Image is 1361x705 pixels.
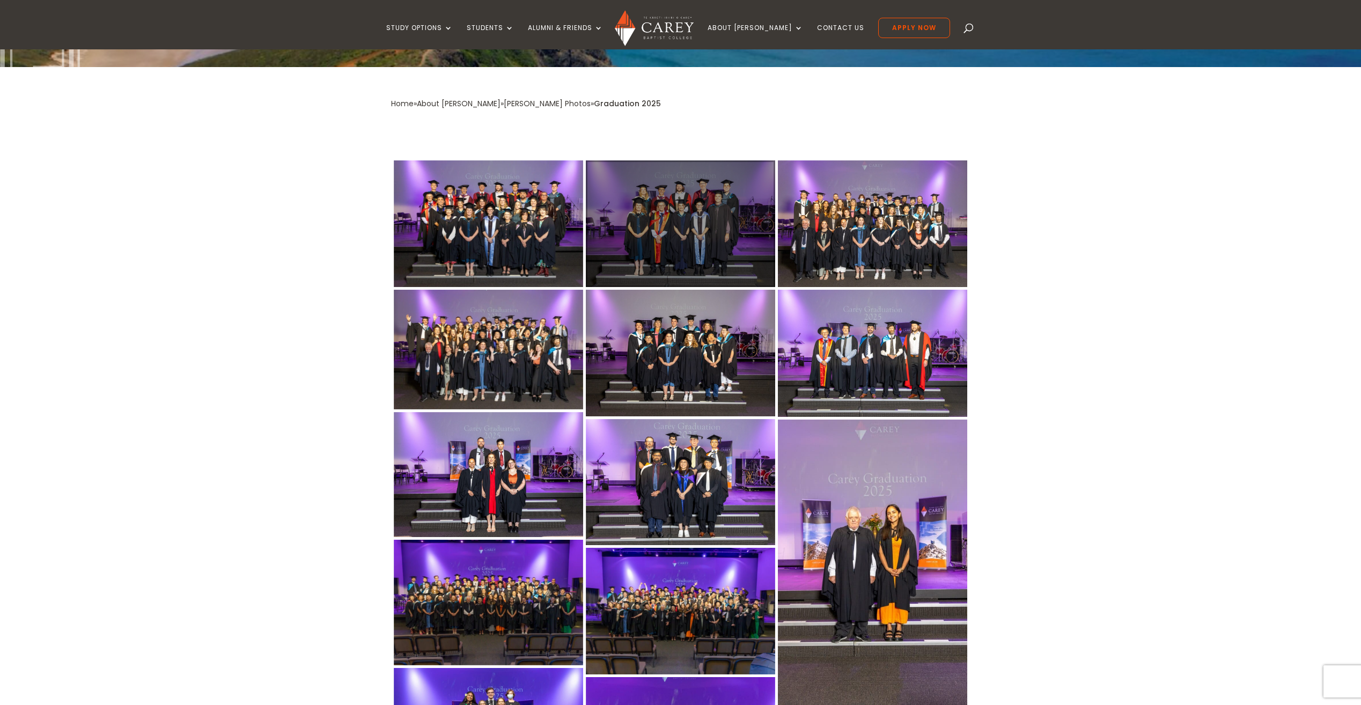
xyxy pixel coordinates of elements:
[391,98,414,109] a: Home
[878,18,950,38] a: Apply Now
[391,97,594,111] div: » » »
[594,97,661,111] div: Graduation 2025
[528,24,603,49] a: Alumni & Friends
[615,10,694,46] img: Carey Baptist College
[708,24,803,49] a: About [PERSON_NAME]
[417,98,501,109] a: About [PERSON_NAME]
[817,24,864,49] a: Contact Us
[386,24,453,49] a: Study Options
[504,98,591,109] a: [PERSON_NAME] Photos
[467,24,514,49] a: Students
